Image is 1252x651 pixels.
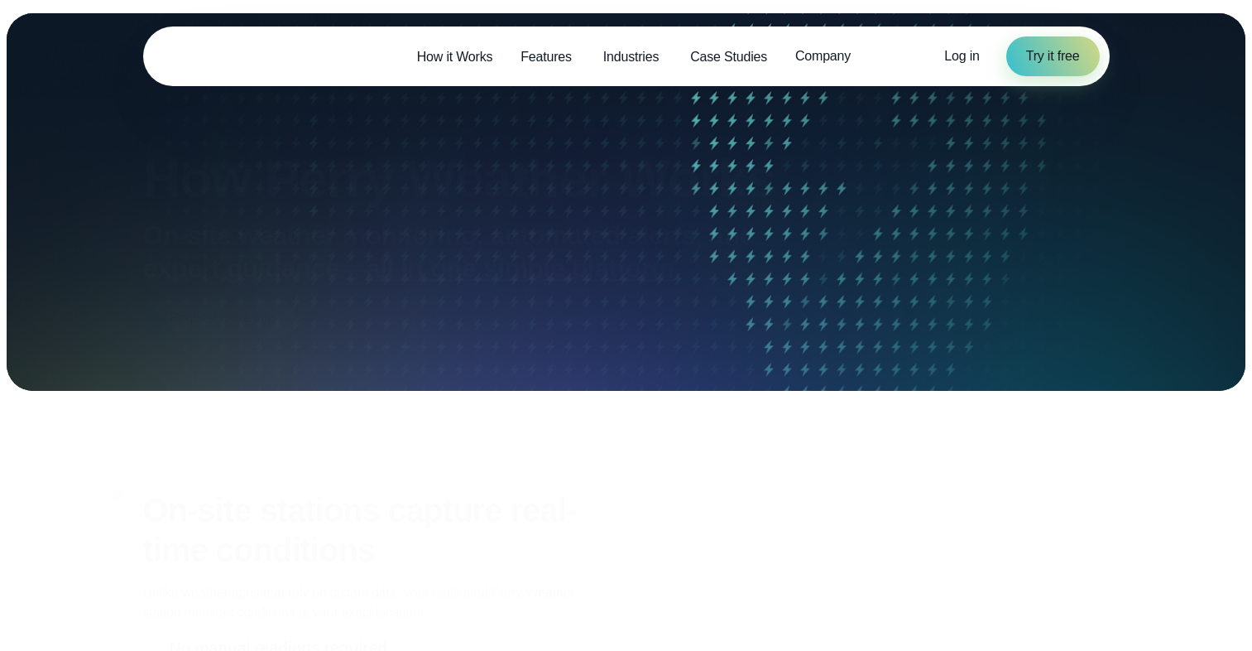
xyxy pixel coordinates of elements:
[944,46,979,66] a: Log in
[417,47,493,67] span: How it Works
[676,40,781,74] a: Case Studies
[944,49,979,63] span: Log in
[603,47,659,67] span: Industries
[690,47,767,67] span: Case Studies
[1006,36,1100,76] a: Try it free
[520,47,572,67] span: Features
[795,46,851,66] span: Company
[1026,46,1080,66] span: Try it free
[403,40,507,74] a: How it Works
